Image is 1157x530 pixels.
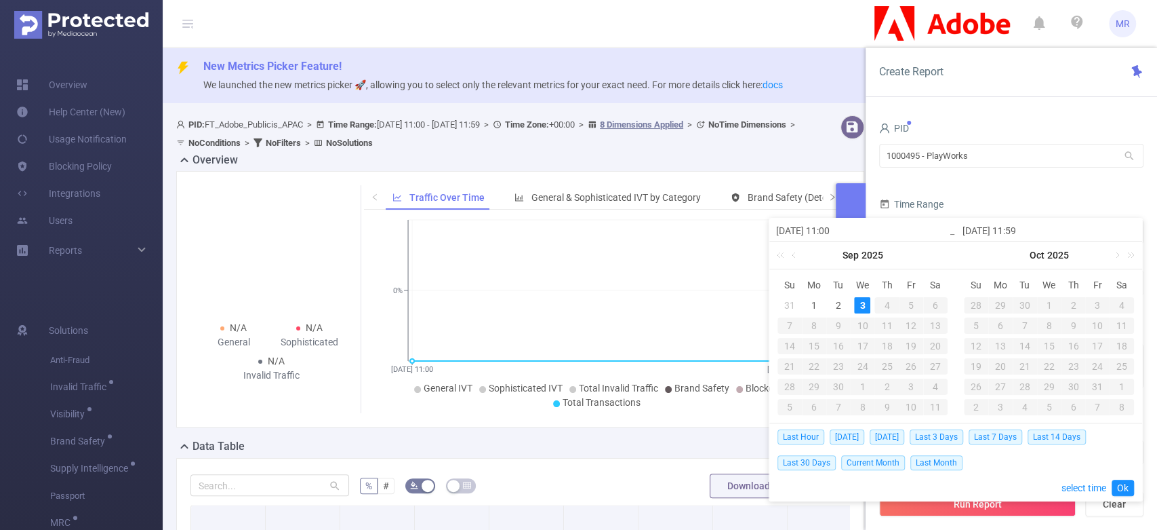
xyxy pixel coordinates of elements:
td: October 18, 2025 [1110,336,1134,356]
td: October 11, 2025 [1110,316,1134,336]
div: 3 [1085,297,1110,314]
span: FT_Adobe_Publicis_APAC [DATE] 11:00 - [DATE] 11:59 +00:00 [176,119,799,148]
td: November 4, 2025 [1013,397,1037,417]
tspan: [DATE] 11:59 [767,365,809,374]
div: 30 [1061,379,1085,395]
td: October 4, 2025 [923,377,948,397]
td: September 30, 2025 [826,377,851,397]
div: 11 [1110,318,1134,334]
span: N/A [230,322,247,333]
td: August 31, 2025 [777,295,802,316]
i: icon: table [463,481,471,489]
div: 16 [1061,338,1085,354]
span: We [1037,279,1061,291]
td: October 3, 2025 [1085,295,1110,316]
th: Fri [1085,275,1110,295]
span: Th [1061,279,1085,291]
div: 14 [1013,338,1037,354]
td: October 15, 2025 [1037,336,1061,356]
td: October 17, 2025 [1085,336,1110,356]
div: 31 [1085,379,1110,395]
td: October 24, 2025 [1085,356,1110,377]
span: Visibility [50,409,89,419]
td: October 8, 2025 [851,397,875,417]
td: October 10, 2025 [1085,316,1110,336]
td: September 2, 2025 [826,295,851,316]
div: 8 [1110,399,1134,415]
td: October 26, 2025 [964,377,988,397]
th: Sun [964,275,988,295]
div: 26 [899,358,923,375]
th: Sat [1110,275,1134,295]
a: Last year (Control + left) [774,242,792,269]
td: September 28, 2025 [964,295,988,316]
td: October 1, 2025 [1037,295,1061,316]
b: PID: [188,119,205,130]
div: 14 [777,338,802,354]
span: Last 14 Days [1028,430,1086,444]
span: Last 3 Days [910,430,963,444]
b: No Conditions [188,138,241,148]
td: October 6, 2025 [802,397,826,417]
div: 6 [802,399,826,415]
div: 4 [874,297,899,314]
td: November 7, 2025 [1085,397,1110,417]
div: 24 [1085,358,1110,375]
th: Fri [899,275,923,295]
td: October 22, 2025 [1037,356,1061,377]
div: Invalid Traffic [234,368,310,383]
i: icon: left [371,193,379,201]
td: September 6, 2025 [923,295,948,316]
span: Mo [988,279,1013,291]
span: N/A [268,356,285,366]
div: 18 [1110,338,1134,354]
div: 8 [802,318,826,334]
b: Time Zone: [505,119,549,130]
div: 2 [964,399,988,415]
div: 2 [830,297,847,314]
div: 5 [777,399,802,415]
div: 5 [1037,399,1061,415]
div: 7 [1013,318,1037,334]
td: October 7, 2025 [826,397,851,417]
div: 27 [923,358,948,375]
a: 2025 [1046,242,1070,269]
td: September 7, 2025 [777,316,802,336]
td: September 10, 2025 [851,316,875,336]
a: Sep [841,242,860,269]
td: October 4, 2025 [1110,295,1134,316]
td: October 13, 2025 [988,336,1013,356]
div: 3 [988,399,1013,415]
div: 10 [851,318,875,334]
div: 15 [1037,338,1061,354]
u: 8 Dimensions Applied [600,119,683,130]
td: September 8, 2025 [802,316,826,336]
div: 10 [899,399,923,415]
div: 24 [851,358,875,375]
span: Sa [923,279,948,291]
div: 10 [1085,318,1110,334]
div: 17 [851,338,875,354]
td: November 3, 2025 [988,397,1013,417]
span: Tu [826,279,851,291]
span: Tu [1013,279,1037,291]
div: 5 [964,318,988,334]
span: Passport [50,482,163,510]
div: 8 [1037,318,1061,334]
span: Blocked [746,383,779,394]
a: Overview [16,71,87,98]
td: October 14, 2025 [1013,336,1037,356]
div: 6 [1061,399,1085,415]
td: September 22, 2025 [802,356,826,377]
td: September 15, 2025 [802,336,826,356]
span: We launched the new metrics picker 🚀, allowing you to select only the relevant metrics for your e... [203,79,783,90]
td: September 4, 2025 [874,295,899,316]
div: 13 [988,338,1013,354]
div: 1 [1110,379,1134,395]
div: 23 [1061,358,1085,375]
td: October 11, 2025 [923,397,948,417]
div: 7 [777,318,802,334]
span: Traffic Over Time [409,192,485,203]
td: September 28, 2025 [777,377,802,397]
div: 28 [1013,379,1037,395]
